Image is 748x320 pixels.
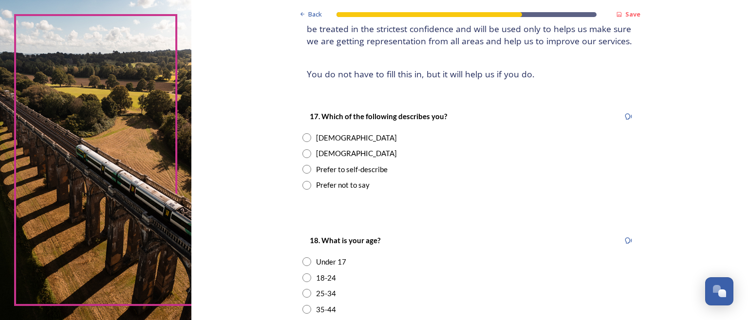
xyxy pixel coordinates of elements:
[316,256,346,267] div: Under 17
[316,148,397,159] div: [DEMOGRAPHIC_DATA]
[307,68,633,80] h4: You do not have to fill this in, but it will help us if you do.
[316,179,370,191] div: Prefer not to say
[316,304,336,315] div: 35-44
[316,272,336,284] div: 18-24
[316,288,336,299] div: 25-34
[316,132,397,143] div: [DEMOGRAPHIC_DATA]
[625,10,640,18] strong: Save
[316,164,388,175] div: Prefer to self-describe
[705,277,733,305] button: Open Chat
[310,236,380,245] strong: 18. What is your age?
[310,112,447,121] strong: 17. Which of the following describes you?
[308,10,322,19] span: Back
